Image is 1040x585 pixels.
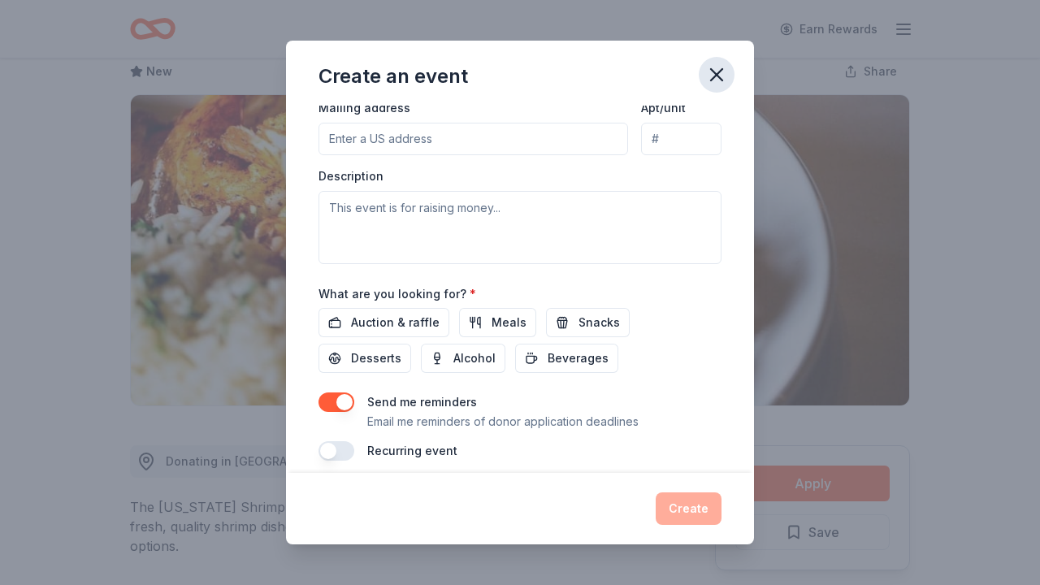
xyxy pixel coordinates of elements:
div: Create an event [318,63,468,89]
button: Auction & raffle [318,308,449,337]
span: Snacks [578,313,620,332]
label: Send me reminders [367,395,477,409]
label: Apt/unit [641,100,686,116]
p: Email me reminders of donor application deadlines [367,412,639,431]
span: Auction & raffle [351,313,440,332]
label: What are you looking for? [318,286,476,302]
span: Meals [492,313,526,332]
button: Alcohol [421,344,505,373]
input: # [641,123,721,155]
span: Alcohol [453,349,496,368]
button: Meals [459,308,536,337]
button: Snacks [546,308,630,337]
span: Beverages [548,349,609,368]
button: Desserts [318,344,411,373]
button: Beverages [515,344,618,373]
label: Recurring event [367,444,457,457]
input: Enter a US address [318,123,628,155]
label: Description [318,168,383,184]
label: Mailing address [318,100,410,116]
span: Desserts [351,349,401,368]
